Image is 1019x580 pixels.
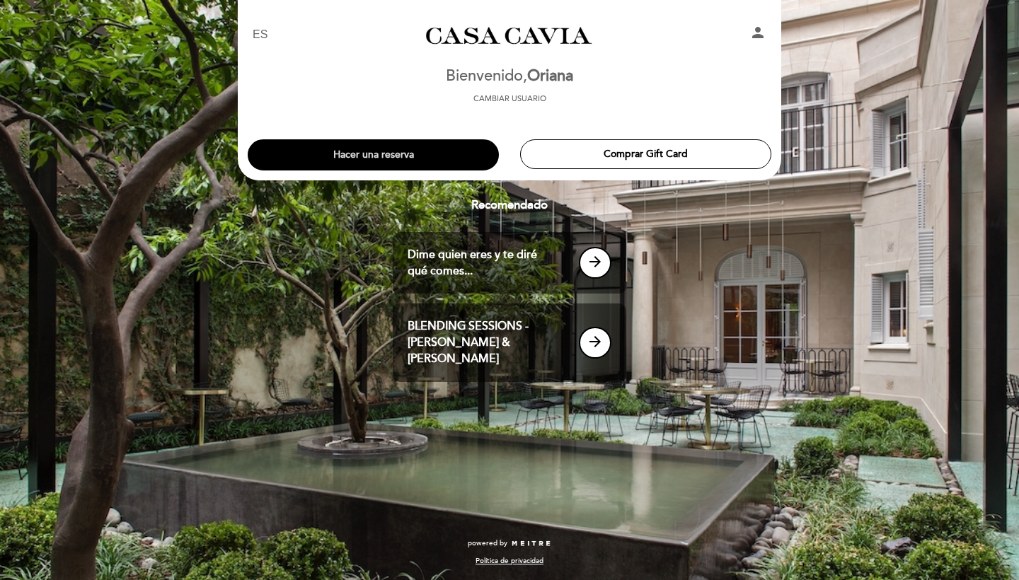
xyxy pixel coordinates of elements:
[511,540,551,547] img: MEITRE
[408,318,543,367] p: BLENDING SESSIONS - [PERSON_NAME] & [PERSON_NAME]
[248,199,771,212] h3: Recomendado
[248,139,499,170] button: Hacer una reserva
[446,68,573,85] h2: Bienvenido,
[421,16,598,54] a: Casa Cavia
[749,24,766,46] button: person
[579,247,611,279] button: arrow_forward
[476,556,543,566] a: Política de privacidad
[579,327,611,359] button: arrow_forward
[587,333,604,350] i: arrow_forward
[468,538,551,548] a: powered by
[520,139,771,169] button: Comprar Gift Card
[587,253,604,270] i: arrow_forward
[408,247,543,279] p: Dime quien eres y te diré qué comes...
[527,66,573,86] span: Oriana
[749,24,766,41] i: person
[469,93,551,105] button: Cambiar usuario
[468,538,507,548] span: powered by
